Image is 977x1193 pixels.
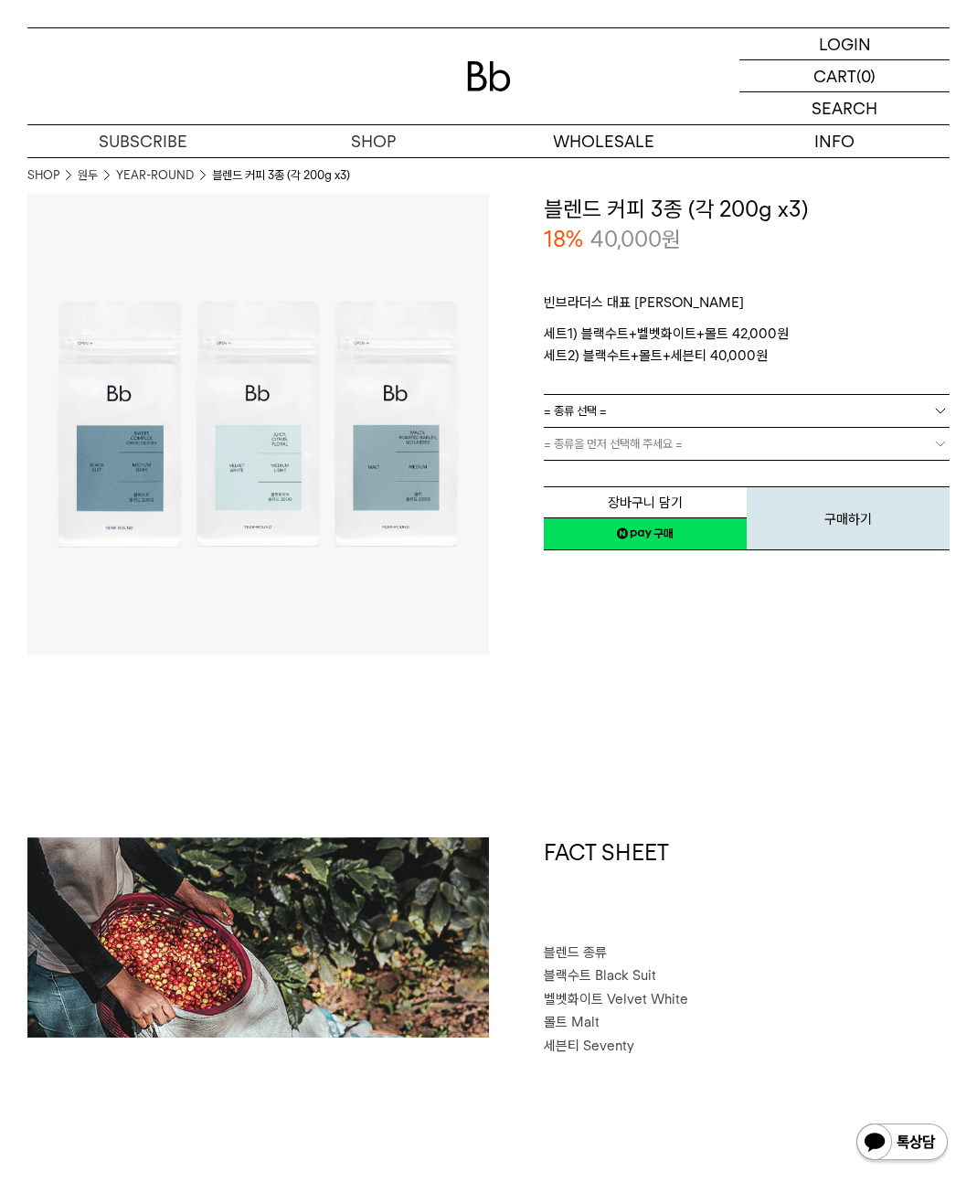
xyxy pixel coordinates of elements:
[819,28,871,59] p: LOGIN
[544,194,950,225] h3: 블렌드 커피 3종 (각 200g x3)
[855,1122,950,1166] img: 카카오톡 채널 1:1 채팅 버튼
[116,166,194,185] a: YEAR-ROUND
[78,166,98,185] a: 원두
[27,194,489,655] img: 블렌드 커피 3종 (각 200g x3)
[489,125,719,157] p: WHOLESALE
[739,60,950,92] a: CART (0)
[544,517,747,550] a: 새창
[544,1014,568,1030] span: 몰트
[258,125,488,157] a: SHOP
[571,1014,600,1030] span: Malt
[544,395,607,427] span: = 종류 선택 =
[544,837,950,942] h1: FACT SHEET
[27,125,258,157] a: SUBSCRIBE
[590,224,681,255] p: 40,000
[856,60,876,91] p: (0)
[739,28,950,60] a: LOGIN
[27,837,489,1038] img: 블렌드 커피 3종 (각 200g x3)
[544,428,683,460] span: = 종류을 먼저 선택해 주세요 =
[607,991,688,1007] span: Velvet White
[583,1038,634,1054] span: Seventy
[544,1038,579,1054] span: 세븐티
[544,323,950,367] p: 세트1) 블랙수트+벨벳화이트+몰트 42,000원 세트2) 블랙수트+몰트+세븐티 40,000원
[544,292,950,323] p: 빈브라더스 대표 [PERSON_NAME]
[719,125,950,157] p: INFO
[812,92,877,124] p: SEARCH
[662,226,681,252] span: 원
[544,224,583,255] p: 18%
[747,486,950,550] button: 구매하기
[467,61,511,91] img: 로고
[544,967,591,984] span: 블랙수트
[544,991,603,1007] span: 벨벳화이트
[813,60,856,91] p: CART
[212,166,350,185] li: 블렌드 커피 3종 (각 200g x3)
[544,486,747,518] button: 장바구니 담기
[544,944,607,961] span: 블렌드 종류
[595,967,656,984] span: Black Suit
[27,166,59,185] a: SHOP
